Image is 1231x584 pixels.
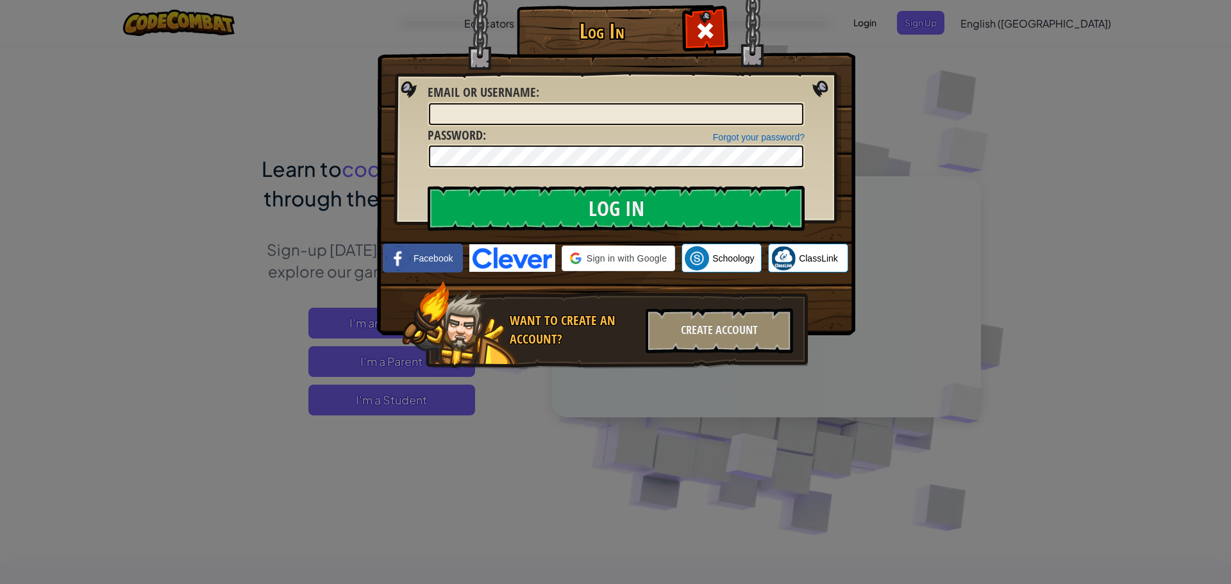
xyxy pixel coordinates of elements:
label: : [428,83,539,102]
span: Facebook [414,252,453,265]
span: Schoology [712,252,754,265]
span: Sign in with Google [587,252,667,265]
img: facebook_small.png [386,246,410,271]
img: classlink-logo-small.png [771,246,796,271]
span: ClassLink [799,252,838,265]
input: Log In [428,186,805,231]
h1: Log In [520,20,683,42]
span: Password [428,126,483,144]
img: clever-logo-blue.png [469,244,555,272]
div: Sign in with Google [562,246,675,271]
div: Create Account [646,308,793,353]
div: Want to create an account? [510,312,638,348]
img: schoology.png [685,246,709,271]
span: Email or Username [428,83,536,101]
a: Forgot your password? [713,132,805,142]
label: : [428,126,486,145]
